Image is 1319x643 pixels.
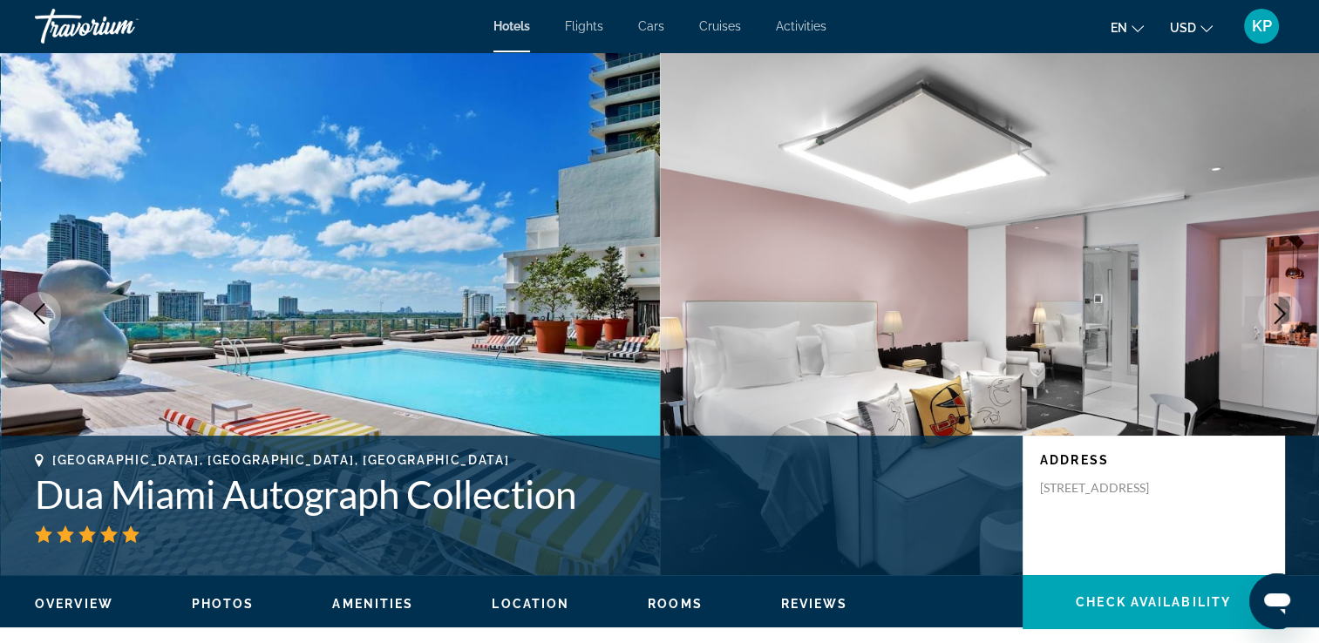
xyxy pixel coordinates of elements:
[492,596,569,612] button: Location
[35,3,209,49] a: Travorium
[1076,595,1231,609] span: Check Availability
[1239,8,1284,44] button: User Menu
[648,597,703,611] span: Rooms
[332,596,413,612] button: Amenities
[781,596,848,612] button: Reviews
[332,597,413,611] span: Amenities
[35,597,113,611] span: Overview
[52,453,509,467] span: [GEOGRAPHIC_DATA], [GEOGRAPHIC_DATA], [GEOGRAPHIC_DATA]
[1249,573,1305,629] iframe: Button to launch messaging window
[1023,575,1284,629] button: Check Availability
[776,19,826,33] a: Activities
[1040,453,1267,467] p: Address
[781,597,848,611] span: Reviews
[1040,480,1180,496] p: [STREET_ADDRESS]
[1170,15,1213,40] button: Change currency
[638,19,664,33] a: Cars
[493,19,530,33] a: Hotels
[565,19,603,33] a: Flights
[192,597,255,611] span: Photos
[17,292,61,335] button: Previous image
[648,596,703,612] button: Rooms
[1111,15,1144,40] button: Change language
[192,596,255,612] button: Photos
[492,597,569,611] span: Location
[35,471,1005,517] h1: Dua Miami Autograph Collection
[1258,292,1302,335] button: Next image
[35,596,113,612] button: Overview
[1252,17,1272,35] span: KP
[1170,21,1196,35] span: USD
[699,19,741,33] a: Cruises
[1111,21,1127,35] span: en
